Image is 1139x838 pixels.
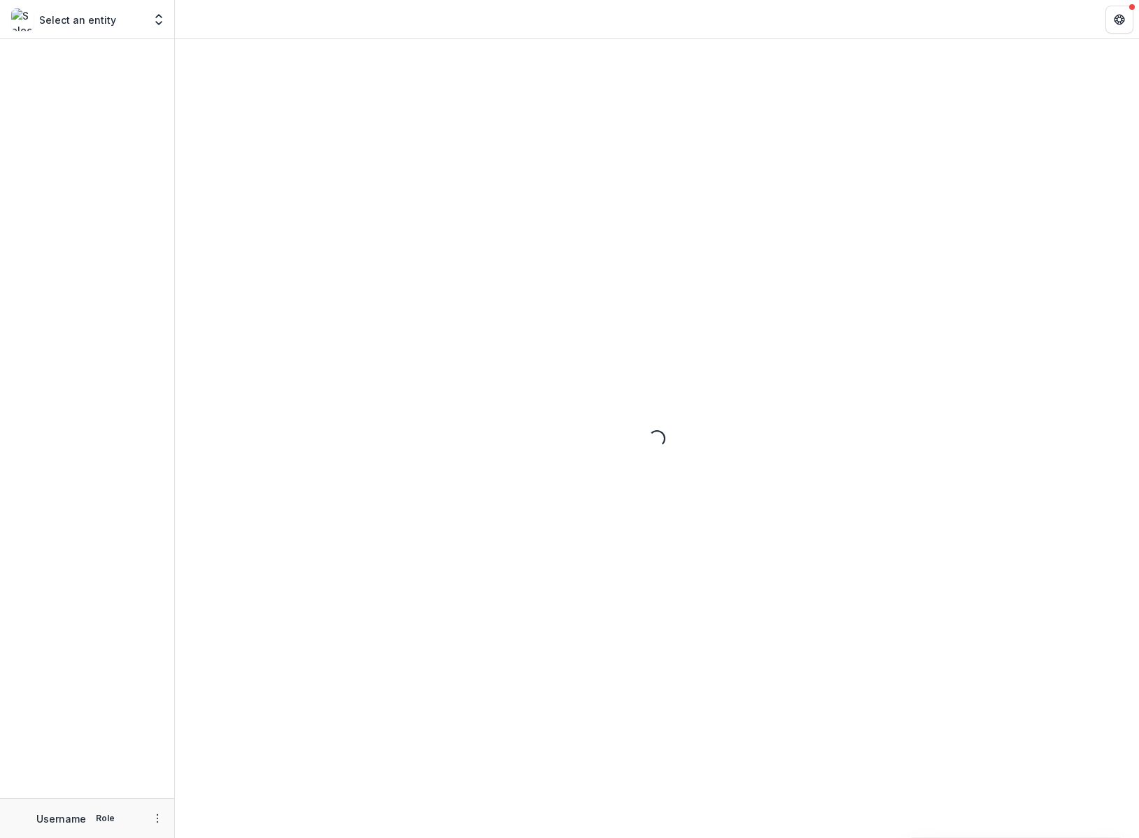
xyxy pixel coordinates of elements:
button: Open entity switcher [149,6,169,34]
p: Role [92,812,119,825]
p: Select an entity [39,13,116,27]
img: Select an entity [11,8,34,31]
button: More [149,810,166,827]
button: Get Help [1105,6,1133,34]
p: Username [36,811,86,826]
